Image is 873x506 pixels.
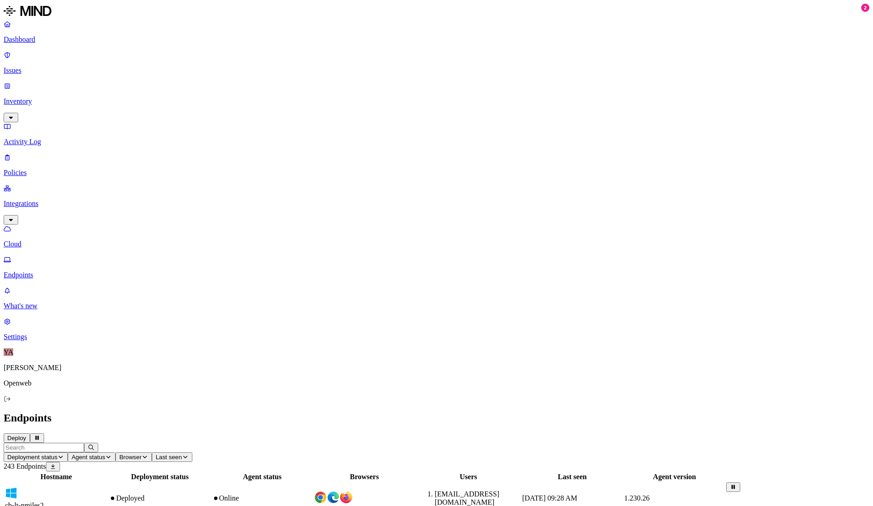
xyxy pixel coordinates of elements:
img: MIND [4,4,51,18]
a: Policies [4,153,869,177]
p: Policies [4,169,869,177]
a: What's new [4,286,869,310]
img: firefox.svg [340,491,352,504]
img: windows.svg [5,487,18,500]
a: Inventory [4,82,869,121]
p: Issues [4,66,869,75]
p: Openweb [4,379,869,387]
p: Cloud [4,240,869,248]
h2: Endpoints [4,412,869,424]
div: Hostname [5,473,107,481]
div: Deployed [109,494,210,502]
a: Issues [4,51,869,75]
span: 1.230.26 [624,494,650,502]
span: 243 Endpoints [4,462,46,470]
p: What's new [4,302,869,310]
img: edge.svg [327,491,340,504]
a: Cloud [4,225,869,248]
img: chrome.svg [314,491,327,504]
span: Agent status [71,454,105,461]
div: Browsers [314,473,415,481]
p: Settings [4,333,869,341]
span: Deployment status [7,454,57,461]
span: Last seen [156,454,182,461]
span: [EMAIL_ADDRESS][DOMAIN_NAME] [435,490,499,506]
p: Integrations [4,200,869,208]
p: Endpoints [4,271,869,279]
a: MIND [4,4,869,20]
p: Activity Log [4,138,869,146]
div: Users [416,473,521,481]
input: Search [4,443,84,452]
div: Deployment status [109,473,210,481]
a: Endpoints [4,256,869,279]
span: [DATE] 09:28 AM [522,494,577,502]
span: Browser [119,454,141,461]
p: Inventory [4,97,869,105]
button: Deploy [4,433,30,443]
p: Dashboard [4,35,869,44]
a: Integrations [4,184,869,223]
div: 2 [861,4,869,12]
a: Dashboard [4,20,869,44]
div: Agent status [212,473,312,481]
div: Last seen [522,473,622,481]
span: YA [4,348,13,356]
a: Activity Log [4,122,869,146]
div: Online [212,494,312,502]
a: Settings [4,317,869,341]
div: Agent version [624,473,725,481]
